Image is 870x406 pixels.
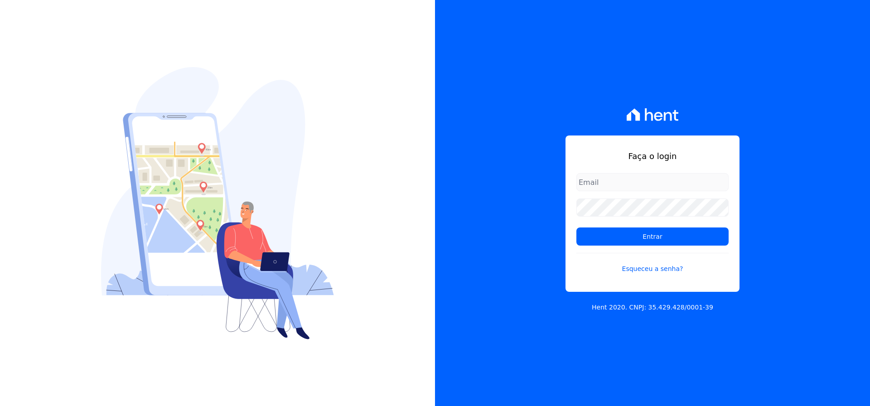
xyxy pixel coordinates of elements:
[576,150,729,162] h1: Faça o login
[576,227,729,246] input: Entrar
[101,67,334,339] img: Login
[576,173,729,191] input: Email
[576,253,729,274] a: Esqueceu a senha?
[592,303,713,312] p: Hent 2020. CNPJ: 35.429.428/0001-39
